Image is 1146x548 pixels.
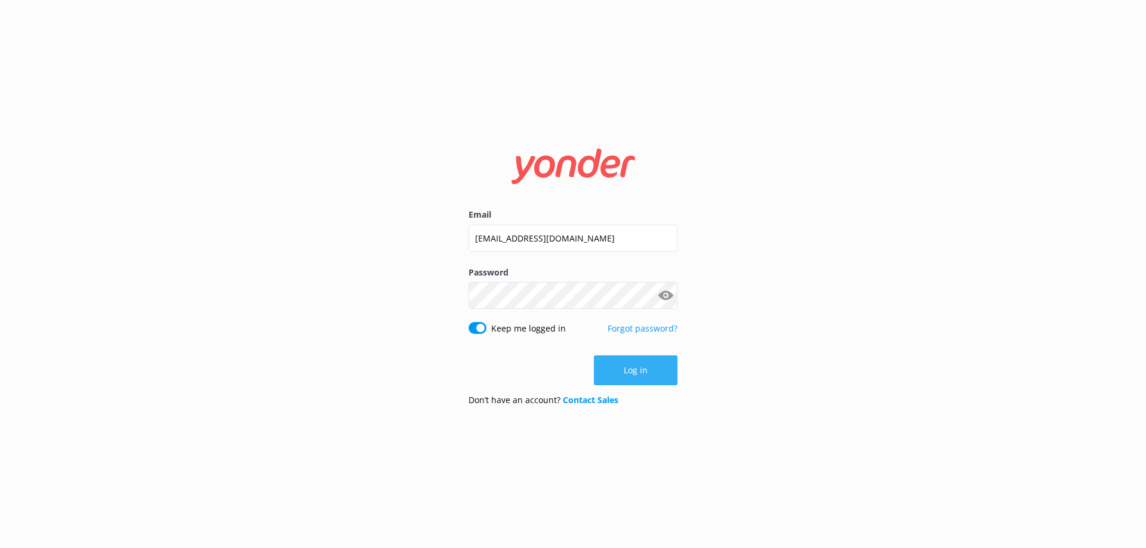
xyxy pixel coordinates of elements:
a: Forgot password? [608,323,677,334]
input: user@emailaddress.com [469,225,677,252]
label: Password [469,266,677,279]
button: Log in [594,355,677,385]
p: Don’t have an account? [469,394,618,407]
a: Contact Sales [563,394,618,405]
label: Keep me logged in [491,322,566,335]
label: Email [469,208,677,221]
button: Show password [654,284,677,308]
